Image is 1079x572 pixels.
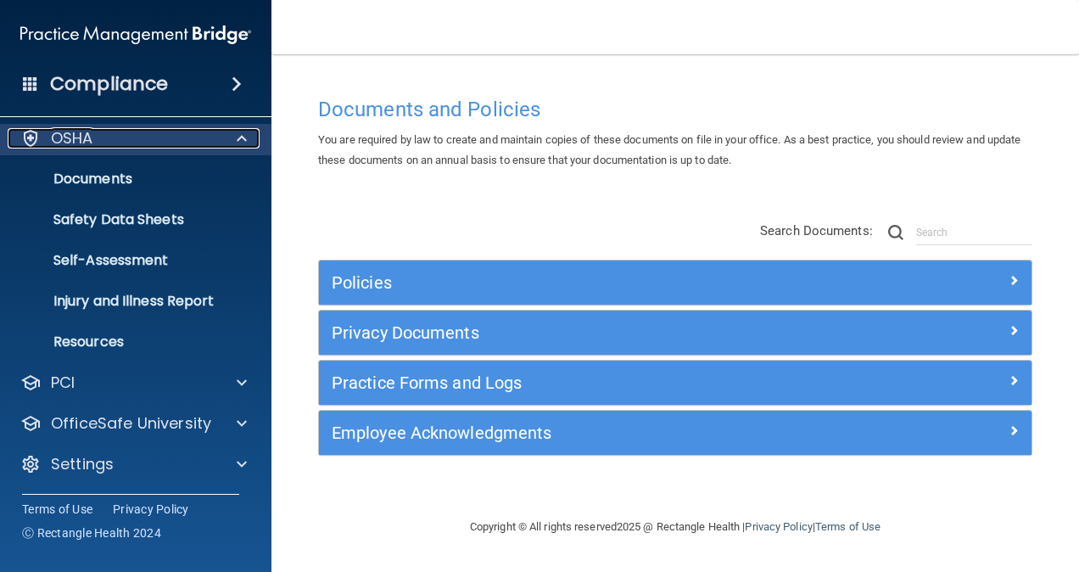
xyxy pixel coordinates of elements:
h5: Privacy Documents [332,323,841,342]
h5: Employee Acknowledgments [332,423,841,442]
img: ic-search.3b580494.png [888,225,903,240]
div: Copyright © All rights reserved 2025 @ Rectangle Health | | [366,500,985,554]
p: OfficeSafe University [51,413,211,434]
a: Privacy Documents [332,319,1019,346]
p: PCI [51,373,75,393]
span: Search Documents: [760,223,873,238]
p: Injury and Illness Report [11,293,243,310]
h4: Compliance [50,72,168,96]
p: Settings [51,454,114,474]
h5: Practice Forms and Logs [332,373,841,392]
h5: Policies [332,273,841,292]
a: Privacy Policy [113,501,189,518]
a: Practice Forms and Logs [332,369,1019,396]
a: Privacy Policy [745,520,812,533]
p: OSHA [51,128,93,149]
img: PMB logo [20,18,251,52]
a: Terms of Use [22,501,92,518]
a: PCI [20,373,247,393]
span: Ⓒ Rectangle Health 2024 [22,524,161,541]
a: OfficeSafe University [20,413,247,434]
p: Documents [11,171,243,188]
a: Employee Acknowledgments [332,419,1019,446]
p: Resources [11,334,243,350]
a: Settings [20,454,247,474]
a: Policies [332,269,1019,296]
p: Safety Data Sheets [11,211,243,228]
span: You are required by law to create and maintain copies of these documents on file in your office. ... [318,133,1021,166]
h4: Documents and Policies [318,98,1032,121]
a: Terms of Use [815,520,881,533]
p: Self-Assessment [11,252,243,269]
a: OSHA [20,128,247,149]
input: Search [916,220,1032,245]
